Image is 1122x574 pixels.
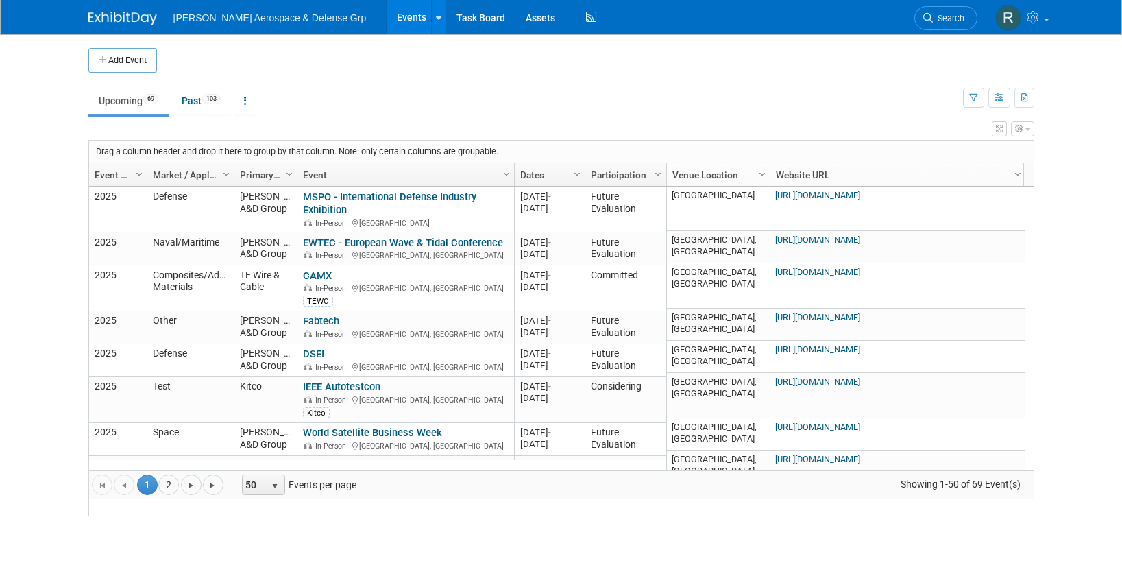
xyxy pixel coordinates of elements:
img: In-Person Event [304,330,312,337]
td: [PERSON_NAME] A&D Group [234,423,297,456]
td: [GEOGRAPHIC_DATA], [GEOGRAPHIC_DATA] [667,418,770,451]
a: 2 [158,475,179,495]
td: [GEOGRAPHIC_DATA], [GEOGRAPHIC_DATA] [667,309,770,341]
div: [DATE] [520,270,578,281]
img: In-Person Event [304,396,312,403]
div: [DATE] [520,315,578,326]
td: 2025 [89,456,147,502]
a: Fabtech [303,315,339,327]
span: - [548,191,551,202]
span: Column Settings [221,169,232,180]
td: Test [147,377,234,423]
div: [DATE] [520,381,578,392]
a: MSPO - International Defense Industry Exhibition [303,191,476,216]
div: [DATE] [520,359,578,371]
a: [URL][DOMAIN_NAME] [775,454,860,464]
div: [GEOGRAPHIC_DATA], [GEOGRAPHIC_DATA] [303,282,508,294]
span: Column Settings [757,169,768,180]
td: Future Evaluation [585,187,666,232]
a: [URL][DOMAIN_NAME] [775,267,860,277]
span: - [548,270,551,280]
td: 2025 [89,265,147,311]
a: Participation [591,163,657,187]
td: Defense [147,344,234,377]
td: 2025 [89,344,147,377]
div: [DATE] [520,326,578,338]
div: [DATE] [520,392,578,404]
td: 2025 [89,423,147,456]
td: [GEOGRAPHIC_DATA], [GEOGRAPHIC_DATA] [667,341,770,373]
td: 2025 [89,377,147,423]
a: Website URL [776,163,1016,187]
span: select [269,481,280,492]
div: [GEOGRAPHIC_DATA], [GEOGRAPHIC_DATA] [303,394,508,405]
span: [PERSON_NAME] Aerospace & Defense Grp [173,12,367,23]
a: IEEE Autotestcon [303,381,380,393]
td: [PERSON_NAME] A&D Group [234,232,297,265]
td: [PERSON_NAME] A&D Group [234,344,297,377]
a: Go to the previous page [114,475,134,495]
td: [PERSON_NAME] A&D Group [234,311,297,344]
span: 1 [137,475,158,495]
div: [DATE] [520,237,578,248]
div: [GEOGRAPHIC_DATA], [GEOGRAPHIC_DATA] [303,249,508,261]
td: [GEOGRAPHIC_DATA], [GEOGRAPHIC_DATA] [667,231,770,263]
td: TE Wire & Cable [234,265,297,311]
td: 2025 [89,187,147,232]
td: Future Evaluation [585,344,666,377]
a: Column Settings [570,163,585,184]
button: Add Event [88,48,157,73]
div: [GEOGRAPHIC_DATA], [GEOGRAPHIC_DATA] [303,440,508,451]
span: In-Person [315,251,350,260]
span: Go to the last page [208,480,219,491]
a: Event [303,163,505,187]
a: Column Settings [132,163,147,184]
td: Future Evaluation [585,232,666,265]
td: [GEOGRAPHIC_DATA], [GEOGRAPHIC_DATA] [667,373,770,418]
a: [URL][DOMAIN_NAME] [775,376,860,387]
span: In-Person [315,330,350,339]
a: Column Settings [282,163,297,184]
a: Past103 [171,88,231,114]
a: [URL][DOMAIN_NAME] [775,312,860,322]
span: Column Settings [1012,169,1023,180]
span: Column Settings [653,169,663,180]
img: In-Person Event [304,442,312,449]
span: In-Person [315,442,350,451]
a: Column Settings [755,163,770,184]
span: - [548,348,551,359]
span: In-Person [315,219,350,228]
span: Go to the first page [97,480,108,491]
a: [URL][DOMAIN_NAME] [775,190,860,200]
span: - [548,427,551,438]
a: [URL][DOMAIN_NAME] [775,235,860,245]
td: Future Evaluation [585,423,666,456]
a: World Satellite Business Week [303,427,442,439]
span: Column Settings [134,169,145,180]
a: Column Settings [219,163,234,184]
span: Column Settings [572,169,583,180]
td: [PERSON_NAME] A&D Group [234,187,297,232]
a: Search [914,6,977,30]
span: Column Settings [284,169,295,180]
div: [GEOGRAPHIC_DATA], [GEOGRAPHIC_DATA] [303,361,508,372]
td: 2025 [89,311,147,344]
img: In-Person Event [304,363,312,370]
span: In-Person [315,284,350,293]
td: To be Reviewed [585,456,666,502]
a: DSEI [303,348,324,360]
img: In-Person Event [304,219,312,226]
span: Go to the previous page [119,480,130,491]
img: In-Person Event [304,251,312,258]
a: Dates [520,163,576,187]
td: [GEOGRAPHIC_DATA], [GEOGRAPHIC_DATA] [667,263,770,309]
div: [DATE] [520,202,578,214]
span: 69 [143,94,158,104]
img: ExhibitDay [88,12,157,25]
span: Showing 1-50 of 69 Event(s) [888,475,1033,494]
div: [DATE] [520,427,578,438]
span: - [548,381,551,392]
span: Go to the next page [186,480,197,491]
td: Other [147,311,234,344]
a: Go to the last page [203,475,223,495]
